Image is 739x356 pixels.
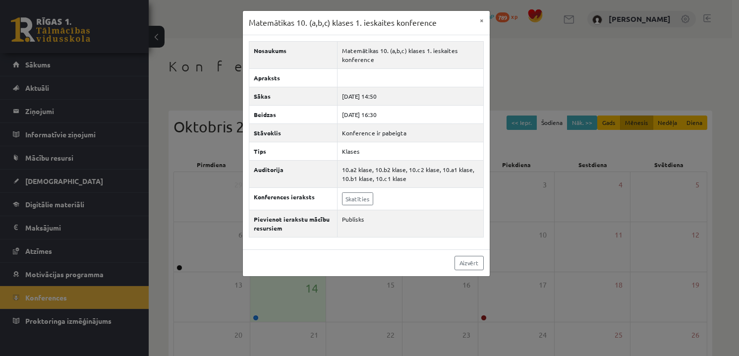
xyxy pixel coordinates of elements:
[249,187,337,210] th: Konferences ieraksts
[337,105,483,123] td: [DATE] 16:30
[337,123,483,142] td: Konference ir pabeigta
[249,142,337,160] th: Tips
[337,210,483,237] td: Publisks
[249,123,337,142] th: Stāvoklis
[474,11,490,30] button: ×
[337,160,483,187] td: 10.a2 klase, 10.b2 klase, 10.c2 klase, 10.a1 klase, 10.b1 klase, 10.c1 klase
[337,41,483,68] td: Matemātikas 10. (a,b,c) klases 1. ieskaites konference
[249,210,337,237] th: Pievienot ierakstu mācību resursiem
[249,105,337,123] th: Beidzas
[249,41,337,68] th: Nosaukums
[249,17,437,29] h3: Matemātikas 10. (a,b,c) klases 1. ieskaites konference
[249,87,337,105] th: Sākas
[337,142,483,160] td: Klases
[249,68,337,87] th: Apraksts
[342,192,373,205] a: Skatīties
[337,87,483,105] td: [DATE] 14:50
[249,160,337,187] th: Auditorija
[455,256,484,270] a: Aizvērt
